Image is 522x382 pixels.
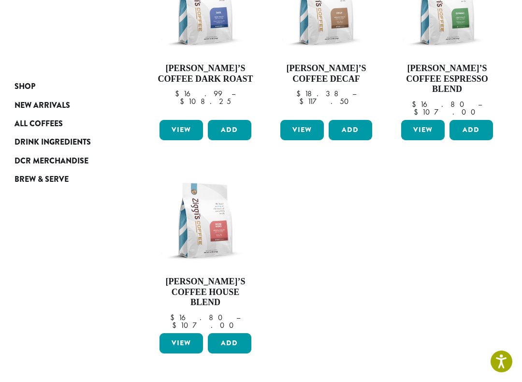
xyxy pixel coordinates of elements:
bdi: 16.80 [170,312,227,323]
span: – [478,99,482,109]
h4: [PERSON_NAME]’s Coffee Dark Roast [157,63,254,84]
a: View [401,120,445,140]
span: Shop [14,81,35,93]
bdi: 107.00 [172,320,238,330]
span: $ [296,88,304,99]
a: Drink Ingredients [14,133,116,151]
span: $ [414,107,422,117]
span: Drink Ingredients [14,136,91,148]
span: All Coffees [14,118,63,130]
bdi: 107.00 [414,107,480,117]
a: DCR Merchandise [14,152,116,170]
a: New Arrivals [14,96,116,114]
button: Add [449,120,493,140]
bdi: 18.38 [296,88,343,99]
span: – [236,312,240,323]
span: Brew & Serve [14,174,69,186]
bdi: 16.99 [175,88,222,99]
span: $ [299,96,307,106]
h4: [PERSON_NAME]’s Coffee Espresso Blend [399,63,495,95]
bdi: 16.80 [412,99,469,109]
button: Add [208,333,251,353]
span: – [232,88,235,99]
span: – [352,88,356,99]
a: View [159,120,203,140]
span: $ [180,96,188,106]
img: Ziggis-House-Blend-12-oz.png [157,172,254,269]
span: $ [412,99,420,109]
a: [PERSON_NAME]’s Coffee House Blend [157,172,254,329]
span: New Arrivals [14,100,70,112]
a: View [280,120,324,140]
span: $ [175,88,183,99]
a: View [159,333,203,353]
h4: [PERSON_NAME]’s Coffee House Blend [157,277,254,308]
span: DCR Merchandise [14,155,88,167]
h4: [PERSON_NAME]’s Coffee Decaf [278,63,375,84]
a: Shop [14,77,116,96]
a: All Coffees [14,115,116,133]
a: Brew & Serve [14,170,116,189]
button: Add [208,120,251,140]
span: $ [172,320,180,330]
span: $ [170,312,178,323]
button: Add [329,120,372,140]
bdi: 117.50 [299,96,353,106]
bdi: 108.25 [180,96,231,106]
